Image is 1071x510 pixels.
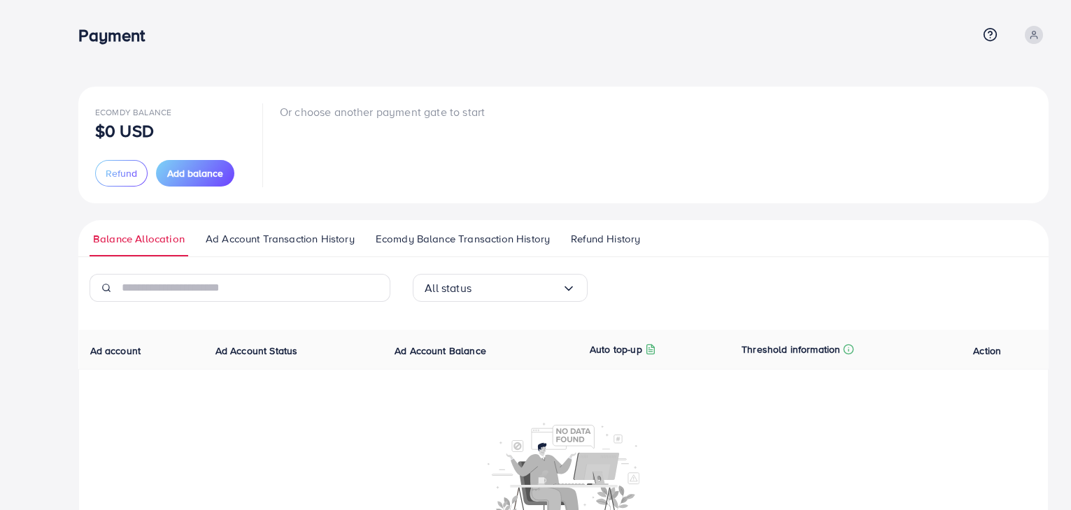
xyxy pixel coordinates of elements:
[215,344,298,358] span: Ad Account Status
[93,231,185,247] span: Balance Allocation
[590,341,642,358] p: Auto top-up
[78,25,156,45] h3: Payment
[106,166,137,180] span: Refund
[973,344,1001,358] span: Action
[156,160,234,187] button: Add balance
[571,231,640,247] span: Refund History
[395,344,486,358] span: Ad Account Balance
[742,341,840,358] p: Threshold information
[425,277,471,299] span: All status
[95,160,148,187] button: Refund
[280,103,485,120] p: Or choose another payment gate to start
[376,231,550,247] span: Ecomdy Balance Transaction History
[167,166,223,180] span: Add balance
[95,106,171,118] span: Ecomdy Balance
[471,277,562,299] input: Search for option
[90,344,141,358] span: Ad account
[95,122,154,139] p: $0 USD
[206,231,355,247] span: Ad Account Transaction History
[413,274,588,302] div: Search for option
